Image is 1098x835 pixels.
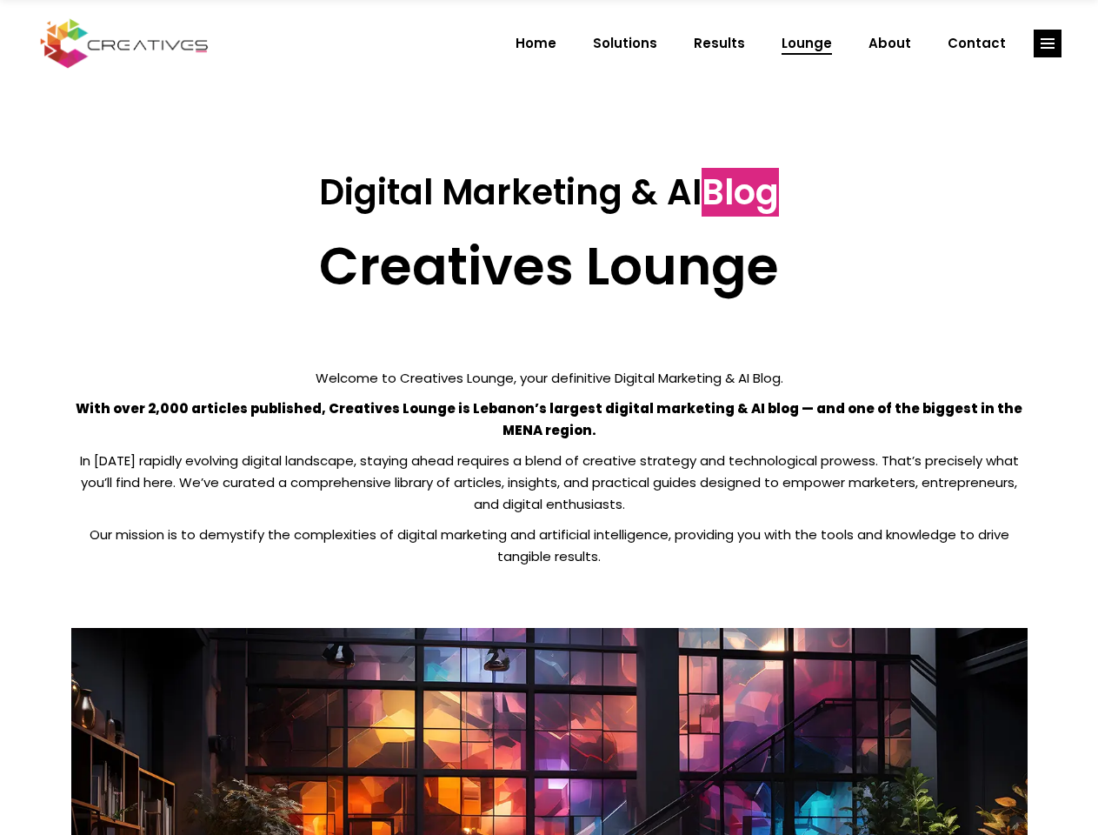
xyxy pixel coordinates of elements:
a: Lounge [763,21,850,66]
a: Solutions [575,21,675,66]
img: Creatives [37,17,212,70]
span: Lounge [782,21,832,66]
span: About [868,21,911,66]
h2: Creatives Lounge [71,235,1028,297]
span: Contact [948,21,1006,66]
a: Contact [929,21,1024,66]
a: Results [675,21,763,66]
a: link [1034,30,1061,57]
span: Solutions [593,21,657,66]
span: Blog [702,168,779,217]
strong: With over 2,000 articles published, Creatives Lounge is Lebanon’s largest digital marketing & AI ... [76,399,1022,439]
a: About [850,21,929,66]
h3: Digital Marketing & AI [71,171,1028,213]
a: Home [497,21,575,66]
span: Results [694,21,745,66]
span: Home [516,21,556,66]
p: Our mission is to demystify the complexities of digital marketing and artificial intelligence, pr... [71,524,1028,567]
p: In [DATE] rapidly evolving digital landscape, staying ahead requires a blend of creative strategy... [71,450,1028,515]
p: Welcome to Creatives Lounge, your definitive Digital Marketing & AI Blog. [71,367,1028,389]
